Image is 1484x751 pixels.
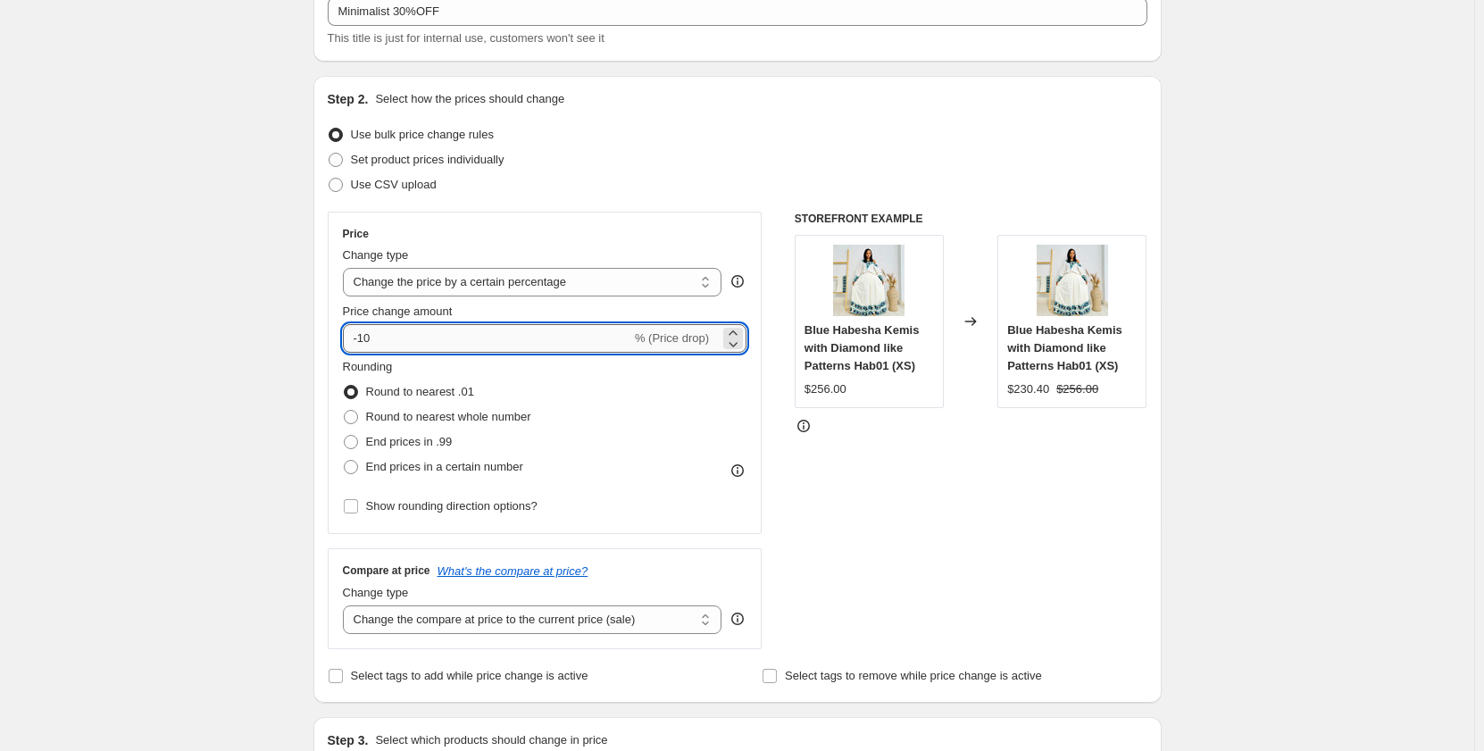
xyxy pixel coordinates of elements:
span: End prices in a certain number [366,460,523,473]
span: % (Price drop) [635,331,709,345]
p: Select which products should change in price [375,731,607,749]
h3: Compare at price [343,563,430,578]
div: help [729,272,746,290]
button: What's the compare at price? [438,564,588,578]
span: Blue Habesha Kemis with Diamond like Patterns Hab01 (XS) [805,323,920,372]
h6: STOREFRONT EXAMPLE [795,212,1147,226]
span: Rounding [343,360,393,373]
span: Use CSV upload [351,178,437,191]
h2: Step 3. [328,731,369,749]
div: $230.40 [1007,380,1049,398]
strike: $256.00 [1056,380,1098,398]
span: Change type [343,586,409,599]
span: This title is just for internal use, customers won't see it [328,31,604,45]
span: Select tags to add while price change is active [351,669,588,682]
span: Set product prices individually [351,153,504,166]
span: Use bulk price change rules [351,128,494,141]
h3: Price [343,227,369,241]
p: Select how the prices should change [375,90,564,108]
span: Round to nearest .01 [366,385,474,398]
h2: Step 2. [328,90,369,108]
input: -15 [343,324,631,353]
img: IMG_0391_80x.jpg [833,245,905,316]
img: IMG_0391_80x.jpg [1037,245,1108,316]
span: Round to nearest whole number [366,410,531,423]
span: Show rounding direction options? [366,499,538,513]
span: Select tags to remove while price change is active [785,669,1042,682]
div: $256.00 [805,380,846,398]
span: Blue Habesha Kemis with Diamond like Patterns Hab01 (XS) [1007,323,1122,372]
div: help [729,610,746,628]
span: End prices in .99 [366,435,453,448]
span: Change type [343,248,409,262]
span: Price change amount [343,305,453,318]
